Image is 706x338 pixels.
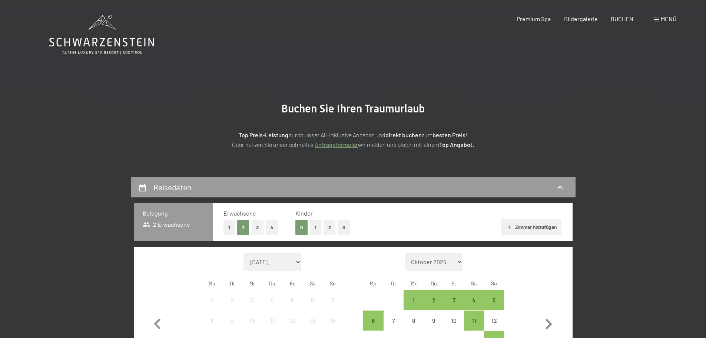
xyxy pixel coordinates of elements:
[242,311,262,331] div: Wed Sep 10 2025
[282,290,302,310] div: Anreise nicht möglich
[424,290,444,310] div: Anreise möglich
[230,280,235,286] abbr: Dienstag
[223,297,241,316] div: 2
[295,220,308,235] button: 0
[237,220,249,235] button: 2
[269,280,275,286] abbr: Donnerstag
[222,311,242,331] div: Tue Sep 09 2025
[444,297,463,316] div: 3
[384,311,404,331] div: Tue Oct 07 2025
[249,280,255,286] abbr: Mittwoch
[451,280,456,286] abbr: Freitag
[262,290,282,310] div: Anreise nicht möglich
[330,280,336,286] abbr: Sonntag
[282,311,302,331] div: Anreise nicht möglich
[322,290,342,310] div: Anreise nicht möglich
[302,311,322,331] div: Sat Sep 13 2025
[411,280,416,286] abbr: Mittwoch
[444,290,464,310] div: Fri Oct 03 2025
[611,15,633,22] a: BUCHEN
[252,220,264,235] button: 3
[501,219,561,235] button: Zimmer hinzufügen
[263,297,282,316] div: 4
[302,290,322,310] div: Anreise nicht möglich
[303,318,322,336] div: 13
[282,311,302,331] div: Fri Sep 12 2025
[363,311,383,331] div: Mon Oct 06 2025
[143,209,204,217] h3: Belegung
[391,280,396,286] abbr: Dienstag
[484,290,504,310] div: Anreise möglich
[444,311,464,331] div: Anreise nicht möglich
[222,290,242,310] div: Anreise nicht möglich
[143,220,190,229] span: 2 Erwachsene
[431,280,437,286] abbr: Donnerstag
[465,318,483,336] div: 11
[404,290,424,310] div: Wed Oct 01 2025
[295,210,313,217] span: Kinder
[243,318,261,336] div: 10
[404,290,424,310] div: Anreise möglich
[484,311,504,331] div: Anreise nicht möglich
[444,318,463,336] div: 10
[209,280,215,286] abbr: Montag
[322,290,342,310] div: Sun Sep 07 2025
[242,311,262,331] div: Anreise nicht möglich
[564,15,598,22] a: Bildergalerie
[242,290,262,310] div: Anreise nicht möglich
[424,311,444,331] div: Thu Oct 09 2025
[222,290,242,310] div: Tue Sep 02 2025
[203,297,221,316] div: 1
[202,290,222,310] div: Mon Sep 01 2025
[323,318,342,336] div: 14
[303,297,322,316] div: 6
[223,318,241,336] div: 9
[404,318,423,336] div: 8
[290,280,295,286] abbr: Freitag
[243,297,261,316] div: 3
[464,311,484,331] div: Anreise möglich
[322,311,342,331] div: Anreise nicht möglich
[464,311,484,331] div: Sat Oct 11 2025
[364,318,382,336] div: 6
[239,131,288,138] strong: Top Preis-Leistung
[464,290,484,310] div: Sat Oct 04 2025
[485,297,503,316] div: 5
[661,15,676,22] span: Menü
[302,290,322,310] div: Sat Sep 06 2025
[465,297,483,316] div: 4
[322,311,342,331] div: Sun Sep 14 2025
[424,290,444,310] div: Thu Oct 02 2025
[404,297,423,316] div: 1
[315,141,358,148] a: Anfrageformular
[262,311,282,331] div: Anreise nicht möglich
[385,131,422,138] strong: direkt buchen
[263,318,282,336] div: 11
[424,318,443,336] div: 9
[302,311,322,331] div: Anreise nicht möglich
[517,15,551,22] a: Premium Spa
[202,290,222,310] div: Anreise nicht möglich
[153,183,191,192] h2: Reisedaten
[266,220,278,235] button: 4
[338,220,350,235] button: 3
[424,297,443,316] div: 2
[283,297,302,316] div: 5
[223,220,235,235] button: 1
[324,220,336,235] button: 2
[262,311,282,331] div: Thu Sep 11 2025
[444,290,464,310] div: Anreise möglich
[404,311,424,331] div: Anreise nicht möglich
[432,131,465,138] strong: besten Preis
[203,318,221,336] div: 8
[202,311,222,331] div: Mon Sep 08 2025
[262,290,282,310] div: Thu Sep 04 2025
[310,280,315,286] abbr: Samstag
[384,311,404,331] div: Anreise nicht möglich
[491,280,497,286] abbr: Sonntag
[464,290,484,310] div: Anreise möglich
[283,318,302,336] div: 12
[223,210,256,217] span: Erwachsene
